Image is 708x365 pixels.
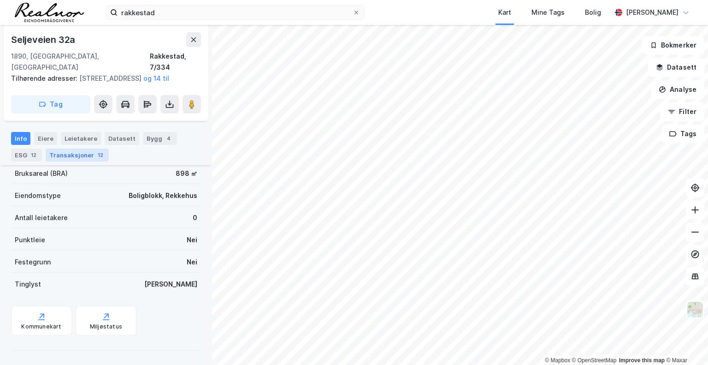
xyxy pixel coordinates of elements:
[648,58,704,77] button: Datasett
[29,150,38,160] div: 12
[642,36,704,54] button: Bokmerker
[61,132,101,145] div: Leietakere
[105,132,139,145] div: Datasett
[11,32,77,47] div: Seljeveien 32a
[129,190,197,201] div: Boligblokk, Rekkehus
[187,257,197,268] div: Nei
[662,321,708,365] iframe: Chat Widget
[662,321,708,365] div: Kontrollprogram for chat
[531,7,565,18] div: Mine Tags
[15,168,68,179] div: Bruksareal (BRA)
[15,190,61,201] div: Eiendomstype
[96,150,105,160] div: 12
[11,73,194,84] div: [STREET_ADDRESS]
[21,323,61,330] div: Kommunekart
[90,323,122,330] div: Miljøstatus
[545,357,570,364] a: Mapbox
[46,149,109,162] div: Transaksjoner
[585,7,601,18] div: Bolig
[686,301,704,318] img: Z
[150,51,201,73] div: Rakkestad, 7/334
[572,357,617,364] a: OpenStreetMap
[164,134,173,143] div: 4
[11,74,79,82] span: Tilhørende adresser:
[15,279,41,290] div: Tinglyst
[15,3,84,22] img: realnor-logo.934646d98de889bb5806.png
[11,132,30,145] div: Info
[661,125,704,143] button: Tags
[143,132,177,145] div: Bygg
[34,132,57,145] div: Eiere
[11,95,90,114] button: Tag
[660,102,704,121] button: Filter
[118,6,353,19] input: Søk på adresse, matrikkel, gårdeiere, leietakere eller personer
[15,212,68,223] div: Antall leietakere
[11,51,150,73] div: 1890, [GEOGRAPHIC_DATA], [GEOGRAPHIC_DATA]
[176,168,197,179] div: 898 ㎡
[15,257,51,268] div: Festegrunn
[15,234,45,245] div: Punktleie
[193,212,197,223] div: 0
[626,7,678,18] div: [PERSON_NAME]
[144,279,197,290] div: [PERSON_NAME]
[11,149,42,162] div: ESG
[187,234,197,245] div: Nei
[498,7,511,18] div: Kart
[619,357,665,364] a: Improve this map
[651,80,704,99] button: Analyse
